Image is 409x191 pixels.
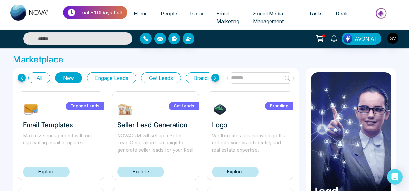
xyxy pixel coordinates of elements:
img: W9EOY1739212645.jpg [117,101,133,118]
span: Email Marketing [216,10,239,24]
a: Deals [329,7,355,20]
label: Get Leads [169,102,199,110]
button: All [28,72,50,83]
img: Nova CRM Logo [10,5,49,21]
button: New [55,72,82,83]
span: Deals [336,10,349,17]
img: Lead Flow [343,34,352,43]
p: NOVACRM will set up a Seller Lead Generation Campaign to generate seller leads for your Real Estate [117,132,194,154]
a: Tasks [302,7,329,20]
img: NOmgJ1742393483.jpg [23,101,39,118]
span: Home [134,10,148,17]
span: People [161,10,177,17]
span: Social Media Management [253,10,284,24]
label: Engage Leads [66,102,104,110]
p: We'll create a distinctive logo that reflects your brand identity and real estate expertise. [212,132,288,154]
h3: Logo [212,121,288,129]
img: Market-place.gif [358,6,405,21]
button: Get Leads [141,72,181,83]
a: Explore [212,167,259,177]
a: People [154,7,184,20]
h3: Marketplace [13,54,396,65]
span: Inbox [190,10,204,17]
button: Engage Leads [87,72,136,83]
a: Social Media Management [247,7,302,27]
h3: Seller Lead Generation [117,121,194,129]
a: Inbox [184,7,210,20]
a: Email Marketing [210,7,247,27]
img: User Avatar [387,33,398,44]
p: Trial - 10 Days Left [79,9,123,16]
label: Branding [265,102,293,110]
button: Branding [186,72,223,83]
a: Explore [117,167,164,177]
a: Explore [23,167,70,177]
img: 7tHiu1732304639.jpg [212,101,228,118]
div: Open Intercom Messenger [387,169,403,185]
button: AVON AI [342,33,381,45]
span: Tasks [309,10,323,17]
a: Home [127,7,154,20]
p: Maximize engagement with our captivating email templates. [23,132,99,154]
span: AVON AI [355,35,376,43]
h3: Email Templates [23,121,99,129]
